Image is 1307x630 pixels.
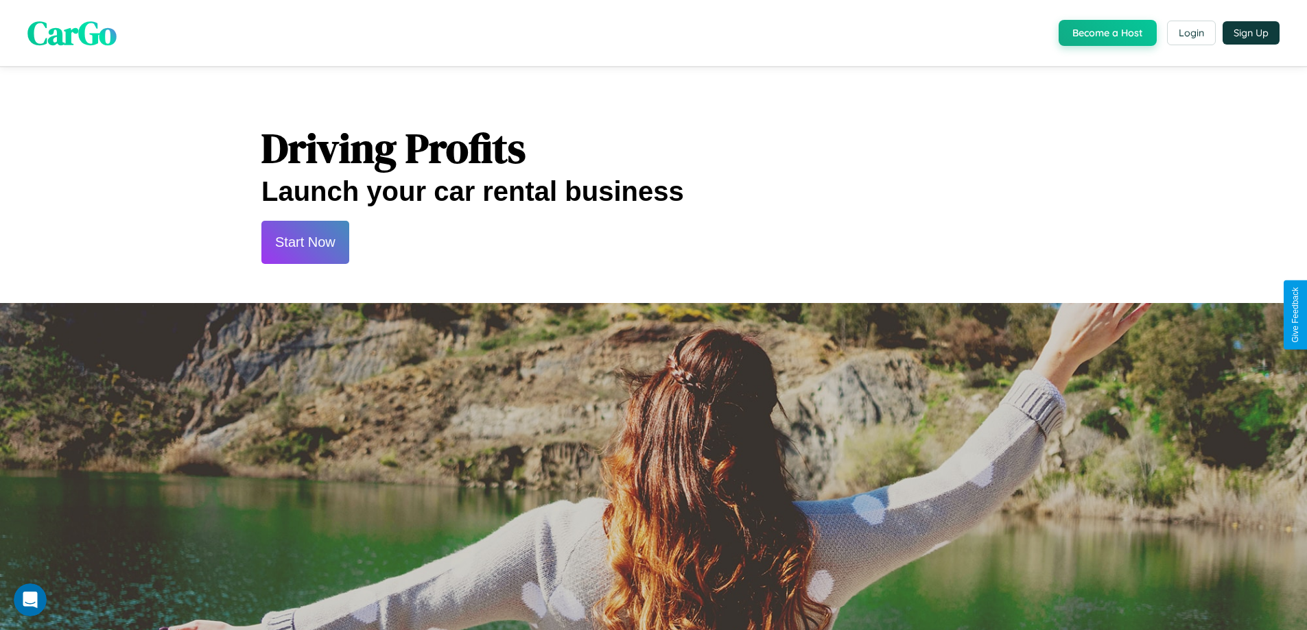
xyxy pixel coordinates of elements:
iframe: Intercom live chat [14,583,47,616]
span: CarGo [27,10,117,56]
button: Login [1167,21,1216,45]
button: Become a Host [1059,20,1157,46]
button: Sign Up [1223,21,1280,45]
div: Give Feedback [1291,287,1300,343]
button: Start Now [261,221,349,264]
h1: Driving Profits [261,120,1046,176]
h2: Launch your car rental business [261,176,1046,207]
